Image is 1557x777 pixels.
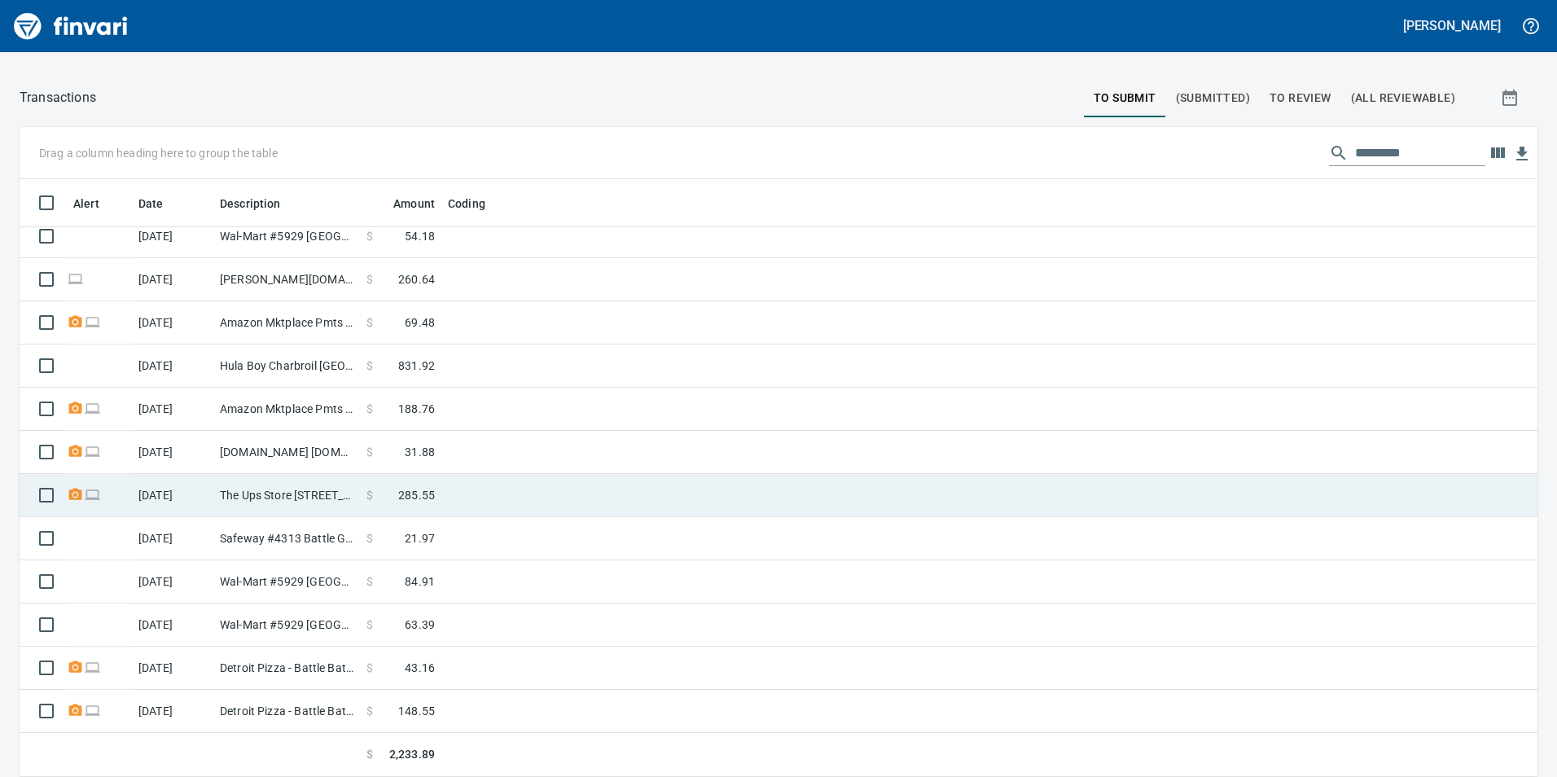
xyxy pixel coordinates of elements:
span: Alert [73,194,121,213]
span: $ [366,530,373,547]
span: (Submitted) [1176,88,1250,108]
td: Wal-Mart #5929 [GEOGRAPHIC_DATA] [213,560,360,604]
span: 21.97 [405,530,435,547]
td: [DATE] [132,431,213,474]
td: Detroit Pizza - Battle Battle Ground [GEOGRAPHIC_DATA] [213,690,360,733]
span: Receipt Required [67,403,84,414]
span: $ [366,401,373,417]
span: 148.55 [398,703,435,719]
td: [DATE] [132,388,213,431]
td: [DOMAIN_NAME] [DOMAIN_NAME][URL] WA [213,431,360,474]
span: 54.18 [405,228,435,244]
span: Online transaction [84,317,101,327]
td: Amazon Mktplace Pmts [DOMAIN_NAME][URL] WA [213,388,360,431]
span: Coding [448,194,507,213]
span: Receipt Required [67,705,84,716]
td: Safeway #4313 Battle Ground [GEOGRAPHIC_DATA] [213,517,360,560]
span: 31.88 [405,444,435,460]
span: Date [138,194,164,213]
h5: [PERSON_NAME] [1403,17,1501,34]
button: [PERSON_NAME] [1399,13,1505,38]
span: $ [366,358,373,374]
td: [PERSON_NAME][DOMAIN_NAME]* Atlassian [US_STATE] [GEOGRAPHIC_DATA] [213,258,360,301]
span: Alert [73,194,99,213]
span: Receipt Required [67,662,84,673]
span: $ [366,444,373,460]
span: Online transaction [84,662,101,673]
span: Amount [372,194,435,213]
td: [DATE] [132,647,213,690]
span: $ [366,746,373,763]
span: To Review [1270,88,1331,108]
button: Choose columns to display [1485,141,1510,165]
td: Wal-Mart #5929 [GEOGRAPHIC_DATA] [213,215,360,258]
td: [DATE] [132,301,213,345]
span: To Submit [1094,88,1156,108]
span: Online transaction [84,403,101,414]
td: Wal-Mart #5929 [GEOGRAPHIC_DATA] [213,604,360,647]
img: Finvari [10,7,132,46]
td: [DATE] [132,604,213,647]
span: Date [138,194,185,213]
span: $ [366,271,373,288]
td: Hula Boy Charbroil [GEOGRAPHIC_DATA] [GEOGRAPHIC_DATA] [213,345,360,388]
span: $ [366,660,373,676]
td: [DATE] [132,560,213,604]
span: Description [220,194,302,213]
span: $ [366,487,373,503]
span: 69.48 [405,314,435,331]
p: Drag a column heading here to group the table [39,145,278,161]
td: [DATE] [132,517,213,560]
span: Online transaction [84,446,101,457]
button: Show transactions within a particular date range [1485,78,1537,117]
span: 260.64 [398,271,435,288]
span: 831.92 [398,358,435,374]
span: Coding [448,194,485,213]
span: 188.76 [398,401,435,417]
td: Detroit Pizza - Battle Battle Ground [GEOGRAPHIC_DATA] [213,647,360,690]
span: Receipt Required [67,489,84,500]
span: Receipt Required [67,446,84,457]
td: [DATE] [132,215,213,258]
span: (All Reviewable) [1351,88,1455,108]
span: 63.39 [405,617,435,633]
span: 285.55 [398,487,435,503]
td: [DATE] [132,690,213,733]
nav: breadcrumb [20,88,96,108]
span: Online transaction [67,274,84,284]
span: Description [220,194,281,213]
span: $ [366,617,373,633]
p: Transactions [20,88,96,108]
td: [DATE] [132,474,213,517]
span: Receipt Required [67,317,84,327]
td: [DATE] [132,345,213,388]
span: Online transaction [84,705,101,716]
span: Amount [393,194,435,213]
td: The Ups Store [STREET_ADDRESS] [213,474,360,517]
span: $ [366,703,373,719]
span: Online transaction [84,489,101,500]
span: $ [366,228,373,244]
span: $ [366,314,373,331]
button: Download Table [1510,142,1534,166]
td: [DATE] [132,258,213,301]
td: Amazon Mktplace Pmts [DOMAIN_NAME][URL] WA [213,301,360,345]
span: 2,233.89 [389,746,435,763]
span: 84.91 [405,573,435,590]
span: $ [366,573,373,590]
span: 43.16 [405,660,435,676]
